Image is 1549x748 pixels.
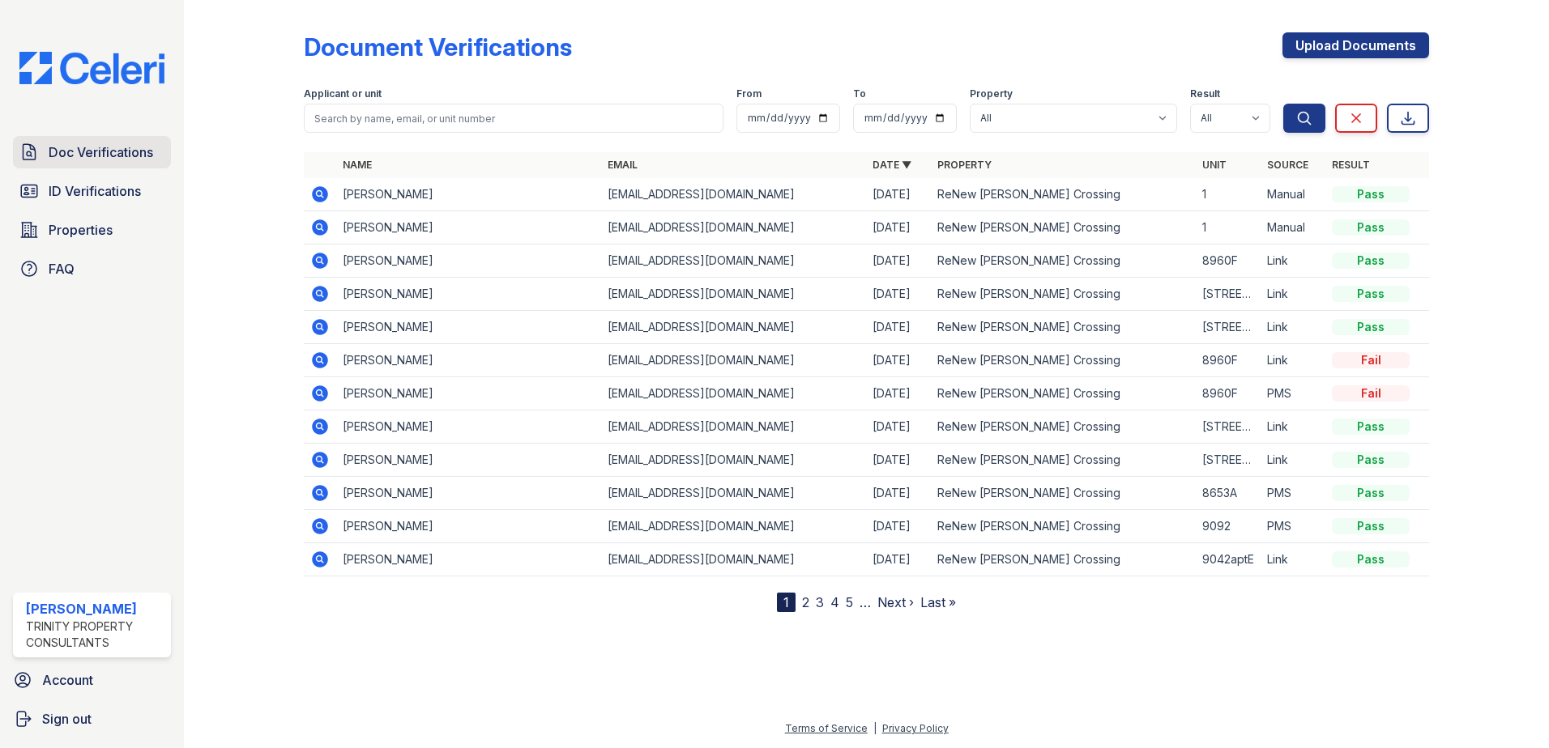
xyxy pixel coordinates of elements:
[1261,543,1325,576] td: Link
[336,377,601,410] td: [PERSON_NAME]
[1261,211,1325,244] td: Manual
[49,259,75,278] span: FAQ
[1332,518,1410,534] div: Pass
[336,543,601,576] td: [PERSON_NAME]
[601,510,866,543] td: [EMAIL_ADDRESS][DOMAIN_NAME]
[6,664,177,696] a: Account
[830,594,839,610] a: 4
[49,220,113,240] span: Properties
[1196,311,1261,344] td: [STREET_ADDRESS]
[931,543,1196,576] td: ReNew [PERSON_NAME] Crossing
[1261,278,1325,311] td: Link
[1261,311,1325,344] td: Link
[13,214,171,246] a: Properties
[931,178,1196,211] td: ReNew [PERSON_NAME] Crossing
[777,593,796,612] div: 1
[336,278,601,311] td: [PERSON_NAME]
[1332,352,1410,368] div: Fail
[49,181,141,201] span: ID Verifications
[866,211,931,244] td: [DATE]
[1332,319,1410,335] div: Pass
[13,175,171,207] a: ID Verifications
[1190,87,1220,100] label: Result
[601,178,866,211] td: [EMAIL_ADDRESS][DOMAIN_NAME]
[1196,211,1261,244] td: 1
[877,594,914,610] a: Next ›
[601,344,866,377] td: [EMAIL_ADDRESS][DOMAIN_NAME]
[601,444,866,477] td: [EMAIL_ADDRESS][DOMAIN_NAME]
[6,703,177,735] a: Sign out
[866,477,931,510] td: [DATE]
[304,32,572,62] div: Document Verifications
[1196,178,1261,211] td: 1
[304,87,382,100] label: Applicant or unit
[1332,452,1410,468] div: Pass
[802,594,809,610] a: 2
[736,87,762,100] label: From
[866,444,931,477] td: [DATE]
[1282,32,1429,58] a: Upload Documents
[1261,510,1325,543] td: PMS
[304,104,723,133] input: Search by name, email, or unit number
[1261,477,1325,510] td: PMS
[846,594,853,610] a: 5
[1196,444,1261,477] td: [STREET_ADDRESS]
[866,311,931,344] td: [DATE]
[866,178,931,211] td: [DATE]
[1261,344,1325,377] td: Link
[6,52,177,84] img: CE_Logo_Blue-a8612792a0a2168367f1c8372b55b34899dd931a85d93a1a3d3e32e68fde9ad4.png
[601,244,866,278] td: [EMAIL_ADDRESS][DOMAIN_NAME]
[1196,543,1261,576] td: 9042aptE
[1196,510,1261,543] td: 9092
[1196,344,1261,377] td: 8960F
[608,159,638,171] a: Email
[882,722,949,734] a: Privacy Policy
[1261,377,1325,410] td: PMS
[931,510,1196,543] td: ReNew [PERSON_NAME] Crossing
[931,444,1196,477] td: ReNew [PERSON_NAME] Crossing
[601,543,866,576] td: [EMAIL_ADDRESS][DOMAIN_NAME]
[343,159,372,171] a: Name
[26,618,164,651] div: Trinity Property Consultants
[336,477,601,510] td: [PERSON_NAME]
[853,87,866,100] label: To
[13,136,171,168] a: Doc Verifications
[336,410,601,444] td: [PERSON_NAME]
[336,178,601,211] td: [PERSON_NAME]
[931,377,1196,410] td: ReNew [PERSON_NAME] Crossing
[866,244,931,278] td: [DATE]
[931,477,1196,510] td: ReNew [PERSON_NAME] Crossing
[601,477,866,510] td: [EMAIL_ADDRESS][DOMAIN_NAME]
[336,344,601,377] td: [PERSON_NAME]
[866,510,931,543] td: [DATE]
[866,410,931,444] td: [DATE]
[336,510,601,543] td: [PERSON_NAME]
[1196,477,1261,510] td: 8653A
[336,444,601,477] td: [PERSON_NAME]
[860,593,871,612] span: …
[1261,244,1325,278] td: Link
[1202,159,1227,171] a: Unit
[931,344,1196,377] td: ReNew [PERSON_NAME] Crossing
[1261,444,1325,477] td: Link
[1332,186,1410,202] div: Pass
[1332,286,1410,302] div: Pass
[866,377,931,410] td: [DATE]
[1261,410,1325,444] td: Link
[816,594,824,610] a: 3
[873,722,877,734] div: |
[1196,278,1261,311] td: [STREET_ADDRESS]
[1196,410,1261,444] td: [STREET_ADDRESS]
[866,278,931,311] td: [DATE]
[601,377,866,410] td: [EMAIL_ADDRESS][DOMAIN_NAME]
[601,410,866,444] td: [EMAIL_ADDRESS][DOMAIN_NAME]
[920,594,956,610] a: Last »
[931,211,1196,244] td: ReNew [PERSON_NAME] Crossing
[937,159,992,171] a: Property
[1332,385,1410,402] div: Fail
[336,311,601,344] td: [PERSON_NAME]
[1332,419,1410,435] div: Pass
[1196,377,1261,410] td: 8960F
[873,159,911,171] a: Date ▼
